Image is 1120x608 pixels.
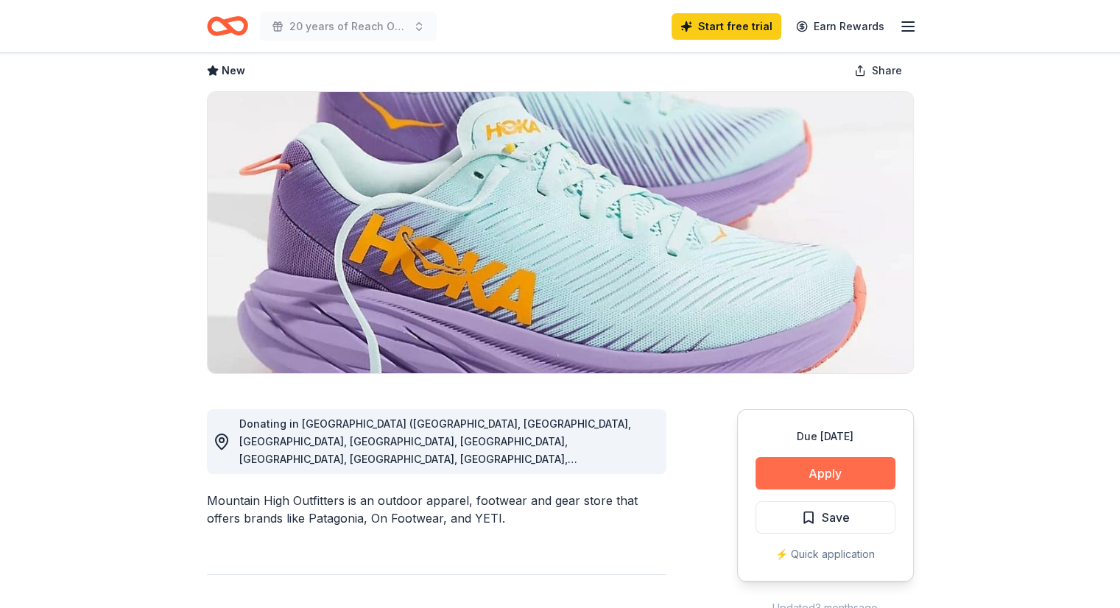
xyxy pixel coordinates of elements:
a: Earn Rewards [787,13,893,40]
img: Image for Mountain High Outfitters [208,92,913,373]
a: Start free trial [672,13,781,40]
div: ⚡️ Quick application [756,545,895,563]
span: Share [872,62,902,79]
span: Save [822,508,850,527]
div: Due [DATE] [756,428,895,445]
button: Share [842,56,914,85]
span: Donating in [GEOGRAPHIC_DATA] ([GEOGRAPHIC_DATA], [GEOGRAPHIC_DATA], [GEOGRAPHIC_DATA], [GEOGRAPH... [239,417,631,571]
button: Apply [756,457,895,489]
div: Mountain High Outfitters is an outdoor apparel, footwear and gear store that offers brands like P... [207,492,666,527]
a: Home [207,9,248,43]
button: 20 years of Reach Out and Read-[US_STATE] [260,12,437,41]
button: Save [756,501,895,534]
span: 20 years of Reach Out and Read-[US_STATE] [289,18,407,35]
span: New [222,62,245,79]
